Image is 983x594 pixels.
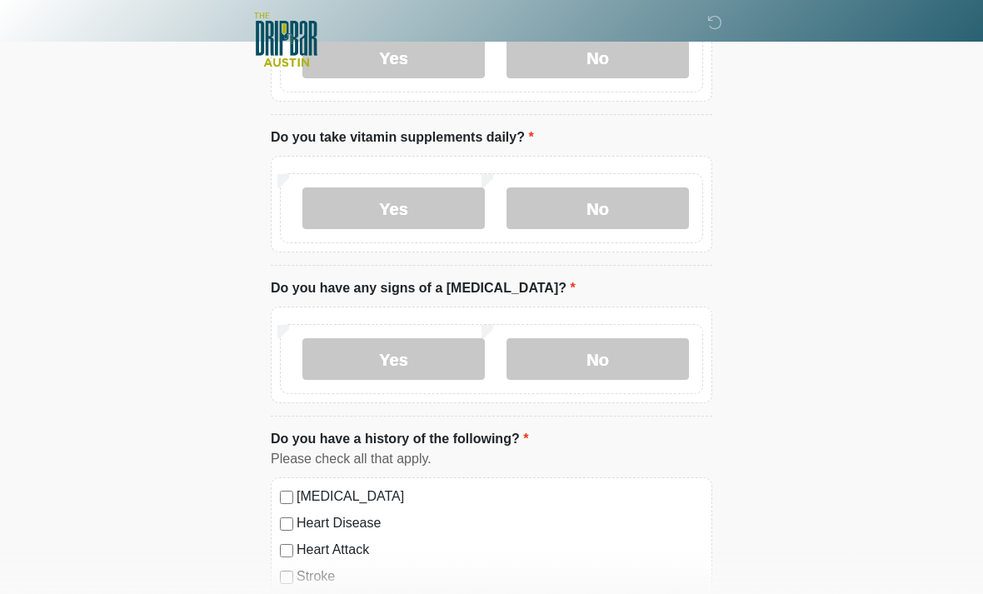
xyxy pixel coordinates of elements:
[280,491,293,504] input: [MEDICAL_DATA]
[297,567,703,587] label: Stroke
[506,338,689,380] label: No
[302,338,485,380] label: Yes
[271,278,576,298] label: Do you have any signs of a [MEDICAL_DATA]?
[280,517,293,531] input: Heart Disease
[297,540,703,560] label: Heart Attack
[271,127,534,147] label: Do you take vitamin supplements daily?
[280,544,293,557] input: Heart Attack
[254,12,317,67] img: The DRIPBaR - Austin The Domain Logo
[271,449,712,469] div: Please check all that apply.
[271,429,528,449] label: Do you have a history of the following?
[297,487,703,507] label: [MEDICAL_DATA]
[506,187,689,229] label: No
[297,513,703,533] label: Heart Disease
[280,571,293,584] input: Stroke
[302,187,485,229] label: Yes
